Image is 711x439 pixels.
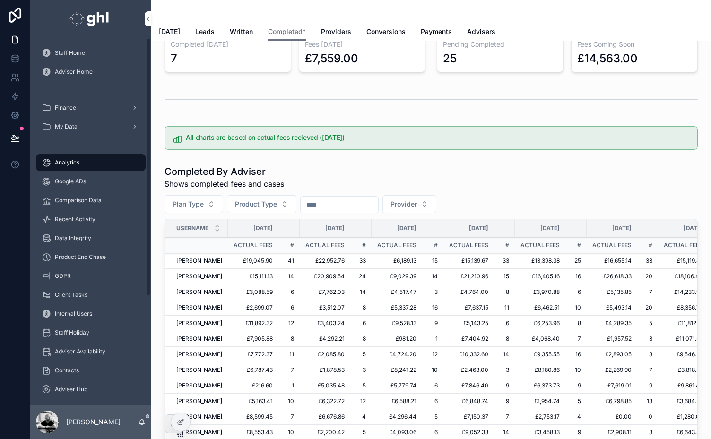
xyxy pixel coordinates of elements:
span: [DATE] [540,224,560,232]
td: 15 [494,269,515,284]
a: Recent Activity [36,211,146,228]
span: Staff Holiday [55,329,89,336]
a: Completed* [268,23,306,41]
span: My Data [55,123,78,130]
td: 7 [278,362,300,378]
span: Client Tasks [55,291,87,299]
td: £3,818.57 [658,362,709,378]
td: [PERSON_NAME] [165,409,228,425]
td: £6,676.86 [300,409,350,425]
td: £3,403.24 [300,316,350,331]
a: Written [230,23,253,42]
td: £19,045.90 [228,253,278,269]
td: £5,163.41 [228,394,278,409]
td: 0 [637,409,658,425]
div: 25 [443,51,457,66]
td: Actual Fees [658,238,709,253]
td: 13 [637,394,658,409]
td: [PERSON_NAME] [165,253,228,269]
td: 12 [278,316,300,331]
img: App logo [69,11,112,26]
td: £5,035.48 [300,378,350,394]
span: Adviser Home [55,68,93,76]
td: £8,599.45 [228,409,278,425]
td: £9,029.39 [372,269,422,284]
td: 4 [565,409,587,425]
td: £3,088.59 [228,284,278,300]
a: GDPR [36,267,146,284]
td: 41 [278,253,300,269]
td: 6 [278,300,300,316]
a: Conversions [366,23,406,42]
a: Meet The Team [36,400,146,417]
span: GDPR [55,272,71,280]
td: 7 [565,331,587,347]
td: 14 [494,347,515,362]
td: 8 [565,316,587,331]
span: [DATE] [325,224,345,232]
td: 16 [565,347,587,362]
a: Internal Users [36,305,146,322]
td: £7,772.37 [228,347,278,362]
td: £7,619.01 [587,378,637,394]
td: 7 [278,409,300,425]
td: £4,292.21 [300,331,350,347]
span: Completed* [268,27,306,36]
td: Actual Fees [443,238,494,253]
td: £22,952.76 [300,253,350,269]
a: Client Tasks [36,286,146,303]
div: £14,563.00 [577,51,638,66]
a: Google ADs [36,173,146,190]
span: Advisers [467,27,495,36]
td: 5 [350,347,372,362]
td: £9,546.27 [658,347,709,362]
td: 10 [278,394,300,409]
td: 9 [565,378,587,394]
span: Leads [195,27,215,36]
td: £1,878.53 [300,362,350,378]
a: Analytics [36,154,146,171]
td: [PERSON_NAME] [165,300,228,316]
td: £18,106.44 [658,269,709,284]
td: 7 [494,409,515,425]
td: £5,135.85 [587,284,637,300]
td: £7,150.37 [443,409,494,425]
td: £2,463.00 [443,362,494,378]
span: [DATE] [684,224,703,232]
td: 10 [422,362,443,378]
span: Payments [421,27,452,36]
td: £9,355.55 [515,347,565,362]
td: 15 [422,253,443,269]
td: £11,892.32 [228,316,278,331]
td: £0.00 [587,409,637,425]
td: £1,280.03 [658,409,709,425]
td: 6 [350,316,372,331]
span: Adviser Availability [55,348,105,355]
span: Meet The Team [55,405,97,412]
td: £4,068.40 [515,331,565,347]
a: Providers [321,23,351,42]
td: 1 [422,331,443,347]
td: £26,618.33 [587,269,637,284]
span: Adviser Hub [55,386,87,393]
td: £7,637.15 [443,300,494,316]
td: £6,462.51 [515,300,565,316]
td: 11 [278,347,300,362]
td: £6,798.85 [587,394,637,409]
td: £3,512.07 [300,300,350,316]
td: £6,373.73 [515,378,565,394]
span: Google ADs [55,178,86,185]
a: Adviser Home [36,63,146,80]
td: £8,180.86 [515,362,565,378]
span: Shows completed fees and cases [165,178,284,189]
td: [PERSON_NAME] [165,362,228,378]
span: Product Type [235,199,277,209]
td: £20,909.54 [300,269,350,284]
td: 8 [278,331,300,347]
td: £9,861.45 [658,378,709,394]
td: £6,253.96 [515,316,565,331]
a: [DATE] [159,23,180,42]
td: 12 [350,394,372,409]
a: Adviser Hub [36,381,146,398]
a: Product End Chase [36,249,146,266]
